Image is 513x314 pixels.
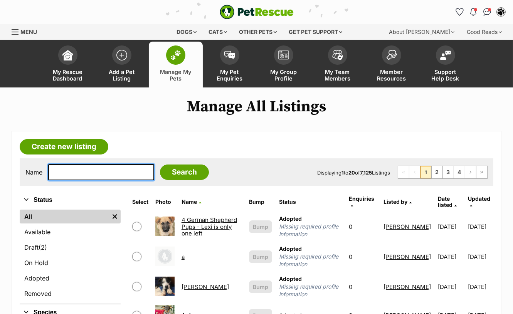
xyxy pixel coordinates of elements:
span: Bump [253,253,268,261]
td: [DATE] [468,242,493,271]
span: Menu [20,29,37,35]
span: My Pet Enquiries [212,69,247,82]
span: Bump [253,223,268,231]
span: Previous page [409,166,420,178]
span: Adopted [279,275,302,282]
a: Last page [476,166,487,178]
td: [DATE] [468,212,493,241]
a: My Pet Enquiries [203,42,257,87]
input: Search [160,165,209,180]
a: [PERSON_NAME] [383,223,431,230]
span: Date listed [438,195,452,208]
img: logo-e224e6f780fb5917bec1dbf3a21bbac754714ae5b6737aabdf751b685950b380.svg [220,5,294,19]
strong: 20 [348,170,355,176]
span: My Rescue Dashboard [50,69,85,82]
a: My Group Profile [257,42,311,87]
td: 0 [346,272,380,301]
a: On Hold [20,256,121,270]
a: Add a Pet Listing [95,42,149,87]
span: Page 1 [420,166,431,178]
span: Manage My Pets [158,69,193,82]
img: Lynda Smith profile pic [497,8,505,16]
span: Missing required profile information [279,283,341,298]
a: Favourites [453,6,466,18]
button: Bump [249,280,272,293]
button: Bump [249,220,272,233]
span: Bump [253,283,268,291]
button: My account [495,6,507,18]
div: Status [20,208,121,304]
a: Available [20,225,121,239]
span: Missing required profile information [279,253,341,268]
span: Name [182,198,197,205]
a: All [20,210,109,223]
div: Get pet support [283,24,348,40]
div: About [PERSON_NAME] [383,24,460,40]
button: Bump [249,250,272,263]
a: [PERSON_NAME] [182,283,229,290]
a: Remove filter [109,210,121,223]
span: Adopted [279,245,302,252]
th: Select [129,193,151,211]
th: Photo [152,193,178,211]
a: Enquiries [349,195,374,208]
span: translation missing: en.admin.listings.index.attributes.enquiries [349,195,374,202]
a: Listed by [383,198,412,205]
img: group-profile-icon-3fa3cf56718a62981997c0bc7e787c4b2cf8bcc04b72c1350f741eb67cf2f40e.svg [278,50,289,60]
div: Cats [203,24,232,40]
td: [DATE] [435,272,467,301]
th: Status [276,193,345,211]
span: My Team Members [320,69,355,82]
img: help-desk-icon-fdf02630f3aa405de69fd3d07c3f3aa587a6932b1a1747fa1d2bba05be0121f9.svg [440,50,451,60]
img: Aaliyah [155,277,175,296]
a: [PERSON_NAME] [383,253,431,260]
a: My Team Members [311,42,365,87]
a: My Rescue Dashboard [41,42,95,87]
div: Good Reads [461,24,507,40]
a: Adopted [20,271,121,285]
td: 0 [346,212,380,241]
span: Listed by [383,198,407,205]
span: Missing required profile information [279,223,341,238]
td: [DATE] [435,212,467,241]
span: First page [398,166,409,178]
a: Name [182,198,201,205]
span: Updated [468,195,490,202]
img: pet-enquiries-icon-7e3ad2cf08bfb03b45e93fb7055b45f3efa6380592205ae92323e6603595dc1f.svg [224,51,235,59]
div: Dogs [171,24,202,40]
th: Bump [246,193,275,211]
img: manage-my-pets-icon-02211641906a0b7f246fdf0571729dbe1e7629f14944591b6c1af311fb30b64b.svg [170,50,181,60]
img: chat-41dd97257d64d25036548639549fe6c8038ab92f7586957e7f3b1b290dea8141.svg [483,8,491,16]
a: Page 3 [443,166,454,178]
a: Date listed [438,195,457,208]
td: [DATE] [435,242,467,271]
span: Displaying to of Listings [317,170,390,176]
span: (2) [39,243,47,252]
span: Support Help Desk [428,69,463,82]
a: Conversations [481,6,493,18]
button: Status [20,195,121,205]
img: dashboard-icon-eb2f2d2d3e046f16d808141f083e7271f6b2e854fb5c12c21221c1fb7104beca.svg [62,50,73,60]
span: Add a Pet Listing [104,69,139,82]
nav: Pagination [398,166,488,179]
a: Page 2 [432,166,442,178]
td: 0 [346,242,380,271]
img: notifications-46538b983faf8c2785f20acdc204bb7945ddae34d4c08c2a6579f10ce5e182be.svg [470,8,476,16]
img: a [155,247,175,266]
strong: 7,125 [360,170,372,176]
a: Page 4 [454,166,465,178]
a: Member Resources [365,42,419,87]
a: Next page [465,166,476,178]
a: Manage My Pets [149,42,203,87]
a: [PERSON_NAME] [383,283,431,290]
img: team-members-icon-5396bd8760b3fe7c0b43da4ab00e1e3bb1a5d9ba89233759b79545d2d3fc5d0d.svg [332,50,343,60]
a: Menu [12,24,42,38]
td: [DATE] [468,272,493,301]
a: PetRescue [220,5,294,19]
a: a [182,253,185,260]
label: Name [25,169,42,176]
img: add-pet-listing-icon-0afa8454b4691262ce3f59096e99ab1cd57d4a30225e0717b998d2c9b9846f56.svg [116,50,127,60]
span: My Group Profile [266,69,301,82]
a: 4 German Shepherd Pups - Lexi is only one left [182,216,237,237]
a: Updated [468,195,490,208]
